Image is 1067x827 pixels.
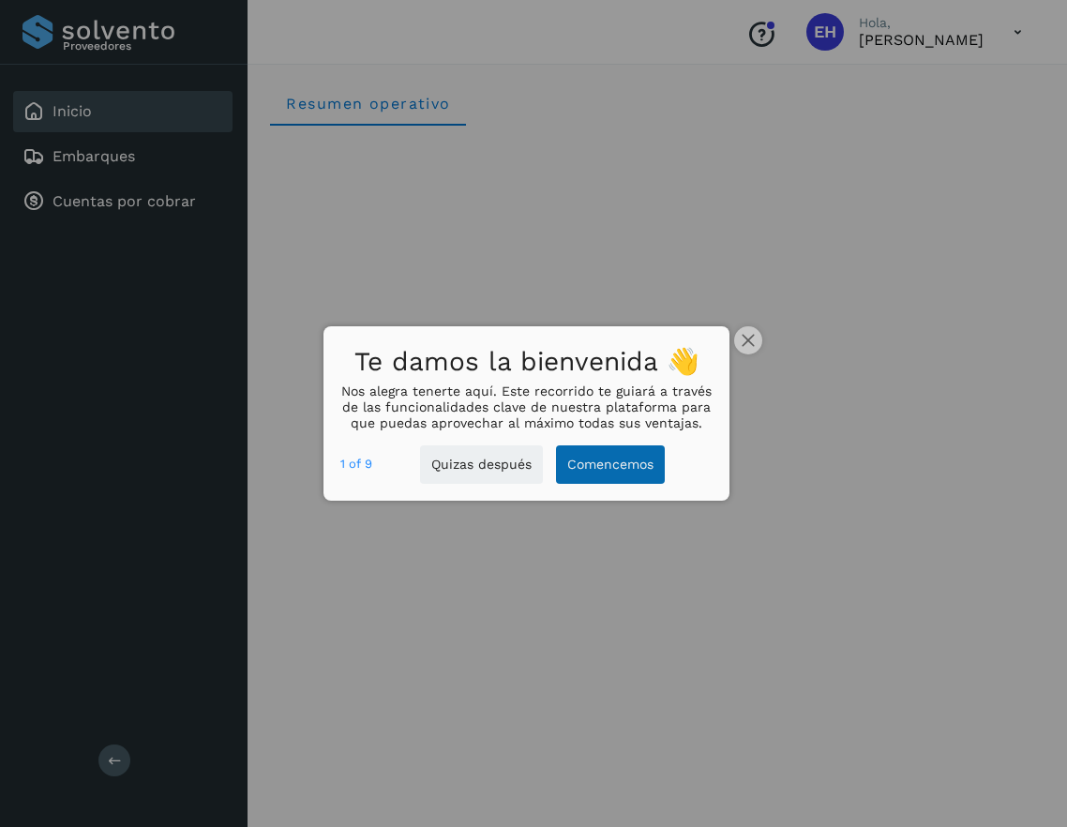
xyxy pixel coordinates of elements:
[420,445,543,484] button: Quizas después
[340,454,372,474] div: 1 of 9
[323,326,729,501] div: Te damos la bienvenida 👋Nos alegra tenerte aquí. Este recorrido te guiará a través de las funcion...
[340,341,713,383] h1: Te damos la bienvenida 👋
[340,454,372,474] div: step 1 of 9
[734,326,762,354] button: close,
[340,383,713,430] p: Nos alegra tenerte aquí. Este recorrido te guiará a través de las funcionalidades clave de nuestr...
[556,445,665,484] button: Comencemos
